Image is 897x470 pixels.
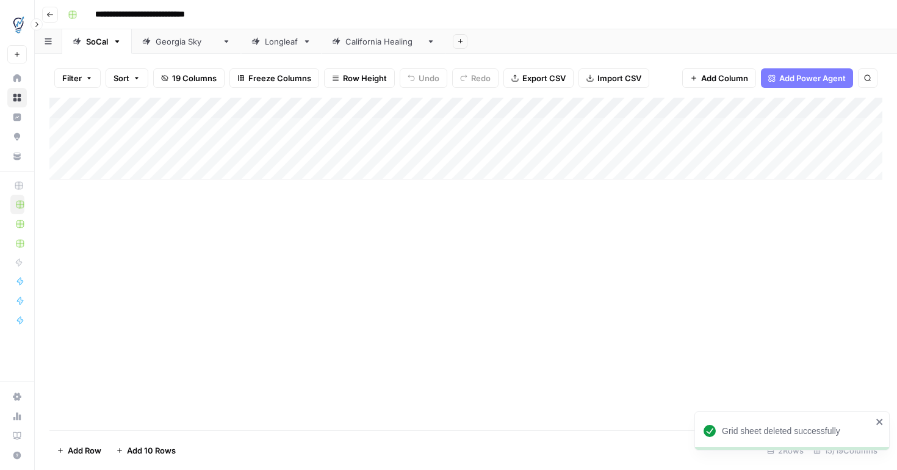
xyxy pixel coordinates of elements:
[7,88,27,107] a: Browse
[7,127,27,146] a: Opportunities
[471,72,491,84] span: Redo
[265,35,298,48] div: Longleaf
[324,68,395,88] button: Row Height
[127,444,176,457] span: Add 10 Rows
[156,35,217,48] div: [US_STATE] Sky
[132,29,241,54] a: [US_STATE] Sky
[503,68,574,88] button: Export CSV
[7,446,27,465] button: Help + Support
[7,146,27,166] a: Your Data
[701,72,748,84] span: Add Column
[761,68,853,88] button: Add Power Agent
[343,72,387,84] span: Row Height
[241,29,322,54] a: Longleaf
[322,29,445,54] a: [US_STATE] Healing
[7,107,27,127] a: Insights
[153,68,225,88] button: 19 Columns
[7,387,27,407] a: Settings
[522,72,566,84] span: Export CSV
[779,72,846,84] span: Add Power Agent
[172,72,217,84] span: 19 Columns
[7,68,27,88] a: Home
[62,72,82,84] span: Filter
[452,68,499,88] button: Redo
[7,407,27,426] a: Usage
[62,29,132,54] a: SoCal
[682,68,756,88] button: Add Column
[54,68,101,88] button: Filter
[7,426,27,446] a: Learning Hub
[109,441,183,460] button: Add 10 Rows
[419,72,439,84] span: Undo
[597,72,641,84] span: Import CSV
[68,444,101,457] span: Add Row
[762,441,809,460] div: 2 Rows
[106,68,148,88] button: Sort
[49,441,109,460] button: Add Row
[7,14,29,36] img: TDI Content Team Logo
[876,417,884,427] button: close
[809,441,882,460] div: 15/19 Columns
[248,72,311,84] span: Freeze Columns
[400,68,447,88] button: Undo
[722,425,872,437] div: Grid sheet deleted successfully
[113,72,129,84] span: Sort
[7,10,27,40] button: Workspace: TDI Content Team
[86,35,108,48] div: SoCal
[345,35,422,48] div: [US_STATE] Healing
[578,68,649,88] button: Import CSV
[229,68,319,88] button: Freeze Columns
